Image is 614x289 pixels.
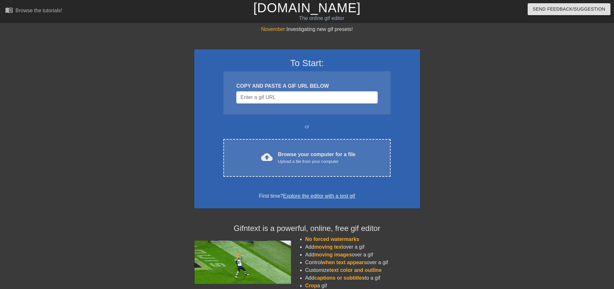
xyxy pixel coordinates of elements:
span: captions or subtitles [314,275,365,281]
span: cloud_upload [261,151,273,163]
input: Username [236,91,377,104]
span: moving images [314,252,352,257]
li: Add over a gif [305,243,420,251]
li: Add over a gif [305,251,420,259]
li: Control over a gif [305,259,420,266]
span: Send Feedback/Suggestion [533,5,605,13]
div: COPY AND PASTE A GIF URL BELOW [236,82,377,90]
li: Customize [305,266,420,274]
span: when text appears [322,260,367,265]
span: November: [261,26,286,32]
span: Crop [305,283,317,288]
div: First time? [203,192,412,200]
span: menu_book [5,6,13,14]
div: or [211,123,403,131]
div: Upload a file from your computer [278,158,356,165]
div: Browse the tutorials! [15,8,62,13]
a: Browse the tutorials! [5,6,62,16]
span: text color and outline [329,267,382,273]
h3: To Start: [203,58,412,69]
span: moving text [314,244,343,250]
div: Investigating new gif presets! [194,25,420,33]
div: The online gif editor [208,15,435,22]
li: Add to a gif [305,274,420,282]
button: Send Feedback/Suggestion [528,3,610,15]
div: Browse your computer for a file [278,151,356,165]
a: Explore the editor with a test gif [283,193,355,199]
h4: Gifntext is a powerful, online, free gif editor [194,224,420,233]
span: No forced watermarks [305,236,359,242]
a: [DOMAIN_NAME] [253,1,361,15]
img: football_small.gif [194,241,291,284]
